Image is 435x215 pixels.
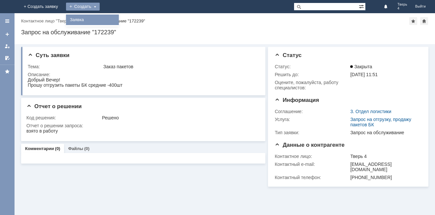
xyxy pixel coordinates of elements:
[275,52,301,58] span: Статус
[409,17,417,25] div: Добавить в избранное
[350,64,372,69] span: Закрыта
[350,154,419,159] div: Тверь 4
[103,64,256,69] div: Заказ пакетов
[275,175,349,180] div: Контактный телефон:
[2,41,13,51] a: Мои заявки
[21,18,77,23] div: /
[102,115,256,120] div: Решено
[55,146,60,151] div: (0)
[2,29,13,40] a: Создать заявку
[66,3,100,11] div: Создать
[68,146,83,151] a: Файлы
[350,162,419,172] div: [EMAIL_ADDRESS][DOMAIN_NAME]
[77,18,145,23] div: Запрос на обслуживание "172239"
[350,130,419,135] div: Запрос на обслуживание
[397,3,407,7] span: Тверь
[275,117,349,122] div: Услуга:
[275,97,319,103] span: Информация
[275,64,349,69] div: Статус:
[350,175,419,180] div: [PHONE_NUMBER]
[350,109,391,114] a: 3. Отдел логистики
[26,115,101,120] div: Код решения:
[420,17,428,25] div: Сделать домашней страницей
[67,16,117,24] a: Заявка
[25,146,54,151] a: Комментарии
[21,29,428,36] div: Запрос на обслуживание "172239"
[28,72,258,77] div: Описание:
[84,146,89,151] div: (0)
[2,53,13,63] a: Мои согласования
[275,130,349,135] div: Тип заявки:
[275,142,345,148] span: Данные о контрагенте
[275,154,349,159] div: Контактное лицо:
[359,3,365,9] span: Расширенный поиск
[275,162,349,167] div: Контактный e-mail:
[26,103,82,109] span: Отчет о решении
[28,52,69,58] span: Суть заявки
[26,123,258,128] div: Отчет о решении запроса:
[275,80,349,90] div: Oцените, пожалуйста, работу специалистов:
[21,18,74,23] a: Контактное лицо "Тверь 4"
[28,64,102,69] div: Тема:
[350,117,411,127] a: Запрос на отгрузку, продажу пакетов БК
[397,7,407,11] span: 4
[275,72,349,77] div: Решить до:
[350,72,378,77] span: [DATE] 11:51
[275,109,349,114] div: Соглашение:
